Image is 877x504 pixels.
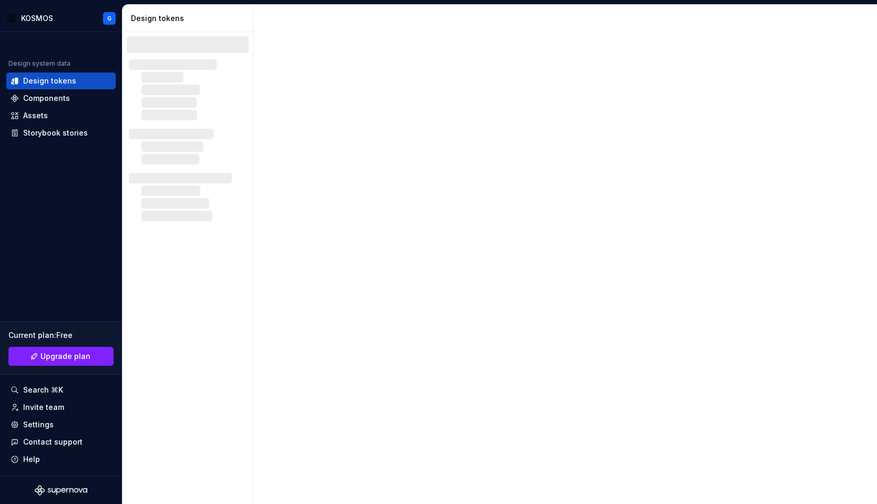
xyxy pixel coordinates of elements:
button: Search ⌘K [6,382,116,398]
div: Settings [23,419,54,430]
a: Design tokens [6,73,116,89]
div: Storybook stories [23,128,88,138]
a: Invite team [6,399,116,416]
span: Upgrade plan [40,351,90,362]
div: Design system data [8,59,70,68]
div: Assets [23,110,48,121]
button: KOSMOSG [2,7,120,29]
div: KOSMOS [21,13,53,24]
div: Components [23,93,70,104]
div: Design tokens [131,13,249,24]
svg: Supernova Logo [35,485,87,496]
a: Assets [6,107,116,124]
button: Contact support [6,434,116,450]
div: Design tokens [23,76,76,86]
div: Invite team [23,402,64,413]
a: Settings [6,416,116,433]
div: G [107,14,111,23]
button: Upgrade plan [8,347,114,366]
a: Components [6,90,116,107]
div: Contact support [23,437,83,447]
div: Current plan : Free [8,330,114,341]
button: Help [6,451,116,468]
div: Help [23,454,40,465]
a: Storybook stories [6,125,116,141]
div: Search ⌘K [23,385,63,395]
